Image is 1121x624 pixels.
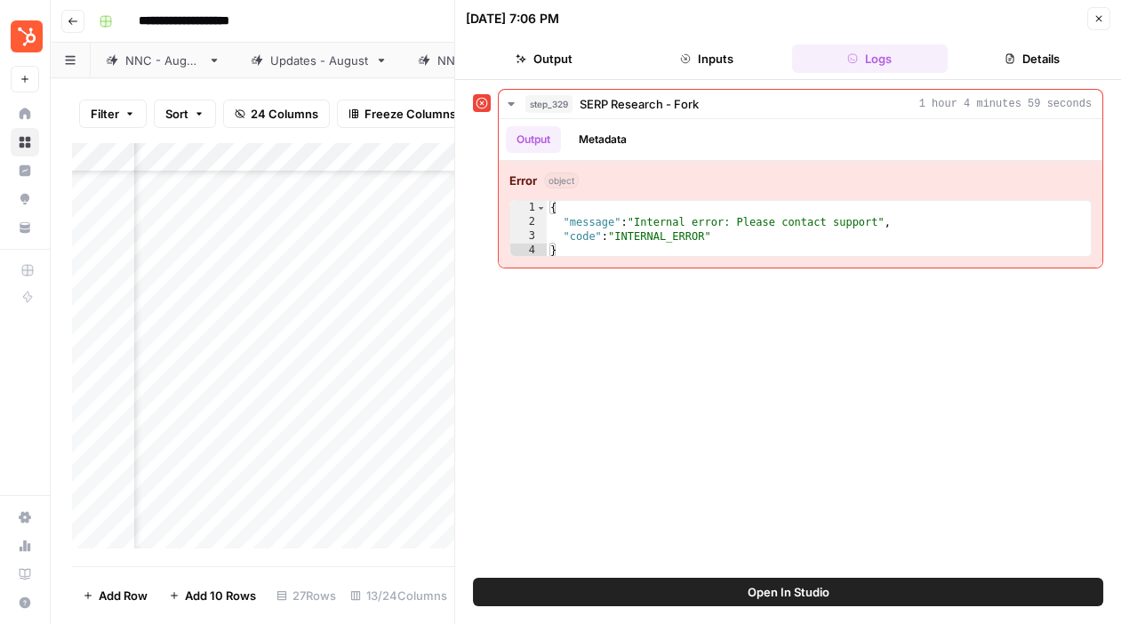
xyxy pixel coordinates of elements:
a: Browse [11,128,39,156]
button: Add Row [72,581,158,610]
div: 2 [510,215,547,229]
button: Filter [79,100,147,128]
div: 1 hour 4 minutes 59 seconds [499,119,1102,268]
button: Logs [792,44,948,73]
span: Filter [91,105,119,123]
a: Home [11,100,39,128]
img: Blog Content Action Plan Logo [11,20,43,52]
strong: Error [509,172,537,189]
button: Open In Studio [473,578,1103,606]
div: 1 [510,201,547,215]
a: Updates - August [236,43,403,78]
button: 1 hour 4 minutes 59 seconds [499,90,1102,118]
a: Learning Hub [11,560,39,588]
a: Opportunities [11,185,39,213]
div: [DATE] 7:06 PM [466,10,559,28]
span: Toggle code folding, rows 1 through 4 [536,201,546,215]
button: Output [506,126,561,153]
a: NNC - [DATE] [91,43,236,78]
button: Details [955,44,1110,73]
div: NNC - September [437,52,537,69]
a: Your Data [11,213,39,242]
span: object [544,172,579,188]
div: 4 [510,244,547,258]
a: Settings [11,503,39,532]
span: 24 Columns [251,105,318,123]
a: NNC - September [403,43,572,78]
button: Add 10 Rows [158,581,267,610]
a: Usage [11,532,39,560]
div: 27 Rows [269,581,343,610]
button: Output [466,44,621,73]
a: Insights [11,156,39,185]
button: 24 Columns [223,100,330,128]
span: Add Row [99,587,148,604]
span: Sort [165,105,188,123]
span: 1 hour 4 minutes 59 seconds [919,96,1092,112]
span: Open In Studio [748,583,829,601]
span: Freeze Columns [364,105,456,123]
button: Sort [154,100,216,128]
button: Metadata [568,126,637,153]
div: 13/24 Columns [343,581,454,610]
div: Updates - August [270,52,368,69]
div: 3 [510,229,547,244]
button: Freeze Columns [337,100,468,128]
button: Help + Support [11,588,39,617]
div: NNC - [DATE] [125,52,201,69]
button: Workspace: Blog Content Action Plan [11,14,39,59]
span: SERP Research - Fork [580,95,699,113]
span: step_329 [525,95,573,113]
button: Inputs [629,44,784,73]
span: Add 10 Rows [185,587,256,604]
